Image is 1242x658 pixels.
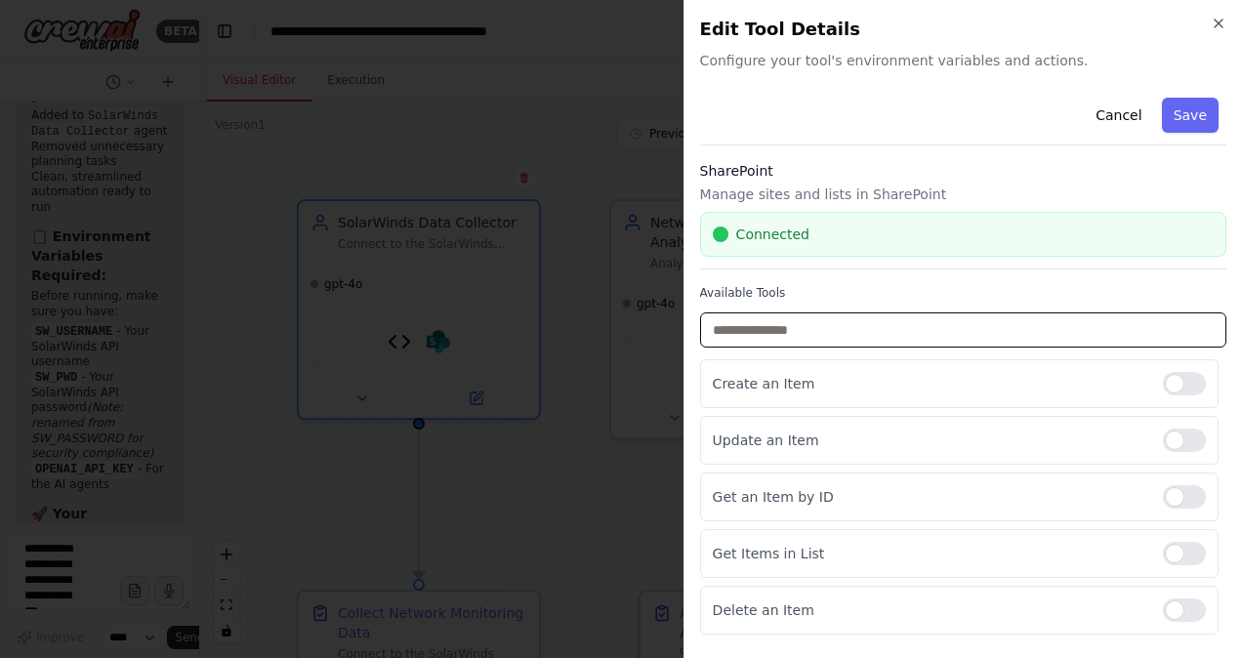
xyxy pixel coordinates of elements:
[713,600,1147,620] p: Delete an Item
[713,374,1147,393] p: Create an Item
[700,285,1226,301] label: Available Tools
[700,51,1226,70] span: Configure your tool's environment variables and actions.
[700,161,1226,181] h3: SharePoint
[736,225,809,244] span: Connected
[713,487,1147,507] p: Get an Item by ID
[713,431,1147,450] p: Update an Item
[700,16,1226,43] h2: Edit Tool Details
[713,544,1147,563] p: Get Items in List
[1084,98,1153,133] button: Cancel
[1162,98,1219,133] button: Save
[700,185,1226,204] p: Manage sites and lists in SharePoint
